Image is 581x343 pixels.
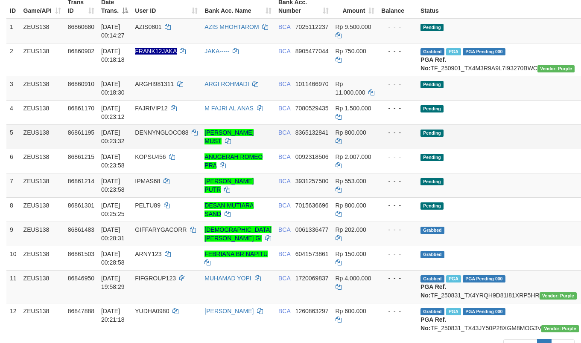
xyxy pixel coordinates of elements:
[135,105,167,112] span: FAJRIVIP12
[381,80,414,88] div: - - -
[541,325,578,332] span: Vendor URL: https://trx4.1velocity.biz
[68,308,94,314] span: 86847888
[278,129,290,136] span: BCA
[6,270,20,303] td: 11
[101,81,125,96] span: [DATE] 00:18:30
[135,81,174,87] span: ARGHI981311
[101,251,125,266] span: [DATE] 00:28:58
[20,19,64,43] td: ZEUS138
[420,56,446,72] b: PGA Ref. No:
[278,226,290,233] span: BCA
[336,308,366,314] span: Rp 600.000
[20,43,64,76] td: ZEUS138
[135,153,166,160] span: KOPSU456
[463,275,505,282] span: PGA Pending
[295,275,329,282] span: Copy 1720069837 to clipboard
[278,105,290,112] span: BCA
[420,251,444,258] span: Grabbed
[6,43,20,76] td: 2
[20,197,64,222] td: ZEUS138
[101,178,125,193] span: [DATE] 00:23:58
[6,246,20,270] td: 10
[101,226,125,242] span: [DATE] 00:28:31
[6,222,20,246] td: 9
[295,48,329,55] span: Copy 8905477044 to clipboard
[6,19,20,43] td: 1
[446,275,461,282] span: Marked by aafnoeunsreypich
[204,275,251,282] a: MUHAMAD YOPI
[101,105,125,120] span: [DATE] 00:23:12
[6,100,20,124] td: 4
[295,153,329,160] span: Copy 0092318506 to clipboard
[135,275,176,282] span: FIFGROUP123
[101,202,125,217] span: [DATE] 00:25:25
[68,81,94,87] span: 86860910
[135,308,169,314] span: YUDHA0980
[135,48,176,55] span: Nama rekening ada tanda titik/strip, harap diedit
[420,24,444,31] span: Pending
[101,129,125,144] span: [DATE] 00:23:32
[278,308,290,314] span: BCA
[20,270,64,303] td: ZEUS138
[381,47,414,55] div: - - -
[20,149,64,173] td: ZEUS138
[381,274,414,282] div: - - -
[420,178,444,185] span: Pending
[446,48,461,55] span: Marked by aafpengsreynich
[6,173,20,197] td: 7
[278,275,290,282] span: BCA
[204,226,272,242] a: [DEMOGRAPHIC_DATA][PERSON_NAME] GI
[204,251,268,257] a: FEBRIANA BR NAPITU
[68,23,94,30] span: 86860680
[295,81,329,87] span: Copy 1011466970 to clipboard
[101,23,125,39] span: [DATE] 00:14:27
[135,23,161,30] span: AZIS0801
[68,178,94,184] span: 86861214
[295,129,329,136] span: Copy 8365132841 to clipboard
[420,283,446,299] b: PGA Ref. No:
[68,251,94,257] span: 86861503
[204,202,254,217] a: DESAN MUTIARA SAND
[204,48,229,55] a: JAKA-----
[336,153,371,160] span: Rp 2.007.000
[278,153,290,160] span: BCA
[68,226,94,233] span: 86861483
[420,154,444,161] span: Pending
[68,275,94,282] span: 86846950
[336,23,371,30] span: Rp 9.500.000
[295,308,329,314] span: Copy 1260863297 to clipboard
[204,308,254,314] a: [PERSON_NAME]
[381,307,414,315] div: - - -
[68,202,94,209] span: 86861301
[20,303,64,336] td: ZEUS138
[6,197,20,222] td: 8
[381,250,414,258] div: - - -
[204,178,254,193] a: [PERSON_NAME] PUTR
[6,149,20,173] td: 6
[204,105,254,112] a: M FAJRI AL ANAS
[336,251,366,257] span: Rp 150.000
[135,226,187,233] span: GIFFARYGACORR
[295,226,329,233] span: Copy 0061336477 to clipboard
[204,81,249,87] a: ARGI ROHMADI
[336,202,366,209] span: Rp 800.000
[295,178,329,184] span: Copy 3931257500 to clipboard
[20,124,64,149] td: ZEUS138
[135,202,161,209] span: PELTU89
[278,81,290,87] span: BCA
[336,129,366,136] span: Rp 800.000
[278,178,290,184] span: BCA
[278,251,290,257] span: BCA
[420,202,444,210] span: Pending
[278,48,290,55] span: BCA
[295,23,329,30] span: Copy 7025112237 to clipboard
[446,308,461,315] span: Marked by aafnoeunsreypich
[204,129,254,144] a: [PERSON_NAME] MUST
[135,178,160,184] span: IPMAS68
[420,275,444,282] span: Grabbed
[336,226,366,233] span: Rp 202.000
[204,153,263,169] a: ANUGERAH ROMEO PRA
[68,105,94,112] span: 86861170
[420,308,444,315] span: Grabbed
[295,251,329,257] span: Copy 6041573861 to clipboard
